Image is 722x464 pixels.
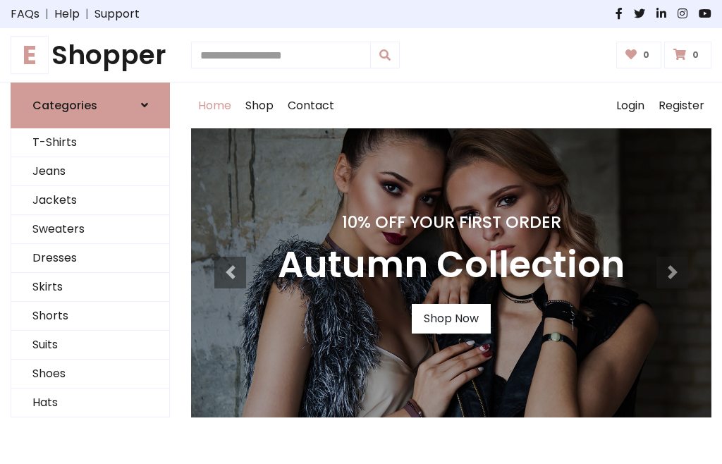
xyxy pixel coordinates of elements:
a: T-Shirts [11,128,169,157]
a: Skirts [11,273,169,302]
a: Register [651,83,711,128]
a: Contact [281,83,341,128]
h6: Categories [32,99,97,112]
a: Dresses [11,244,169,273]
a: 0 [664,42,711,68]
h1: Shopper [11,39,170,71]
h4: 10% Off Your First Order [278,212,625,232]
a: Shoes [11,360,169,389]
a: Help [54,6,80,23]
a: 0 [616,42,662,68]
a: Hats [11,389,169,417]
span: | [80,6,94,23]
a: FAQs [11,6,39,23]
a: Sweaters [11,215,169,244]
a: Categories [11,83,170,128]
span: 0 [640,49,653,61]
a: Jackets [11,186,169,215]
span: E [11,36,49,74]
a: Shorts [11,302,169,331]
a: Suits [11,331,169,360]
a: Shop Now [412,304,491,334]
a: Jeans [11,157,169,186]
a: Support [94,6,140,23]
span: 0 [689,49,702,61]
a: Home [191,83,238,128]
a: EShopper [11,39,170,71]
span: | [39,6,54,23]
a: Shop [238,83,281,128]
h3: Autumn Collection [278,243,625,287]
a: Login [609,83,651,128]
